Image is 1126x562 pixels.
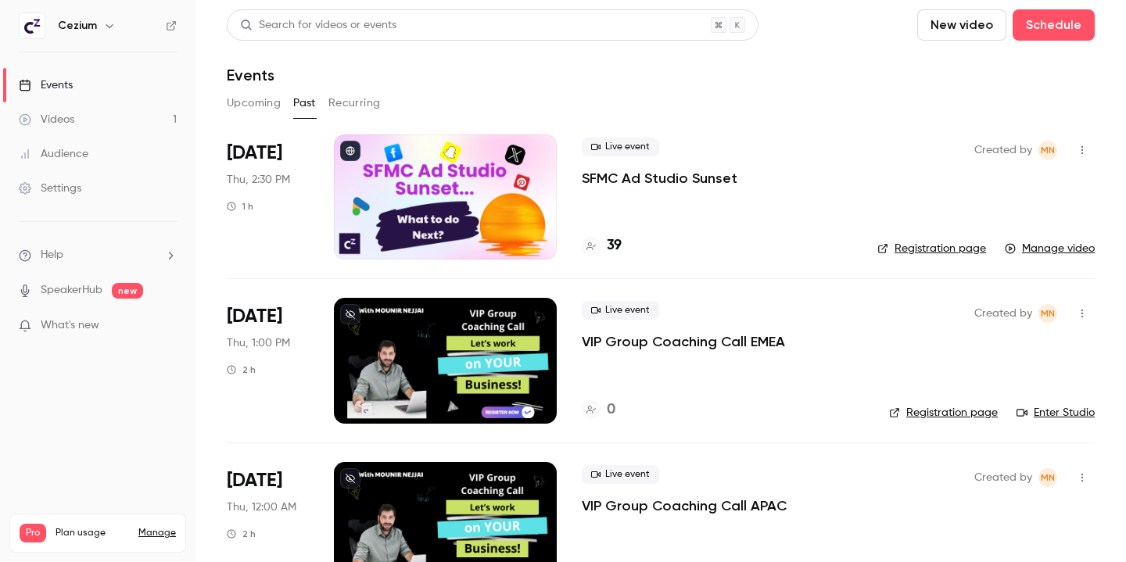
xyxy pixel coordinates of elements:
div: 2 h [227,363,256,376]
a: VIP Group Coaching Call EMEA [582,332,785,351]
li: help-dropdown-opener [19,247,177,263]
h4: 39 [607,235,622,256]
a: Manage [138,527,176,539]
span: Live event [582,138,659,156]
button: New video [917,9,1006,41]
span: Mounir Nejjai [1038,141,1057,159]
span: Thu, 2:30 PM [227,172,290,188]
button: Schedule [1013,9,1095,41]
span: MN [1041,304,1055,323]
button: Recurring [328,91,381,116]
span: [DATE] [227,468,282,493]
span: Live event [582,301,659,320]
div: Events [19,77,73,93]
span: Created by [974,304,1032,323]
span: Mounir Nejjai [1038,304,1057,323]
span: [DATE] [227,304,282,329]
div: 1 h [227,200,253,213]
span: Live event [582,465,659,484]
h1: Events [227,66,274,84]
div: Settings [19,181,81,196]
div: Mar 6 Thu, 12:00 PM (Africa/Casablanca) [227,298,309,423]
span: Help [41,247,63,263]
span: Pro [20,524,46,542]
div: Videos [19,112,74,127]
span: Created by [974,141,1032,159]
div: Sep 25 Thu, 2:30 PM (Europe/Paris) [227,134,309,260]
a: Registration page [877,241,986,256]
span: What's new [41,317,99,334]
a: 0 [582,399,615,421]
a: Enter Studio [1017,405,1095,421]
a: Registration page [889,405,998,421]
a: Manage video [1005,241,1095,256]
span: [DATE] [227,141,282,166]
span: MN [1041,468,1055,487]
a: 39 [582,235,622,256]
span: Plan usage [56,527,129,539]
a: SpeakerHub [41,282,102,299]
span: new [112,283,143,299]
span: Thu, 1:00 PM [227,335,290,351]
span: Mounir Nejjai [1038,468,1057,487]
h4: 0 [607,399,615,421]
img: Cezium [20,13,45,38]
div: 2 h [227,528,256,540]
span: MN [1041,141,1055,159]
span: Thu, 12:00 AM [227,499,296,515]
div: Audience [19,146,88,162]
button: Upcoming [227,91,281,116]
button: Past [293,91,316,116]
div: Search for videos or events [240,17,396,34]
a: VIP Group Coaching Call APAC [582,496,787,515]
h6: Cezium [58,18,97,34]
span: Created by [974,468,1032,487]
a: SFMC Ad Studio Sunset [582,169,737,188]
iframe: Noticeable Trigger [158,319,177,333]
